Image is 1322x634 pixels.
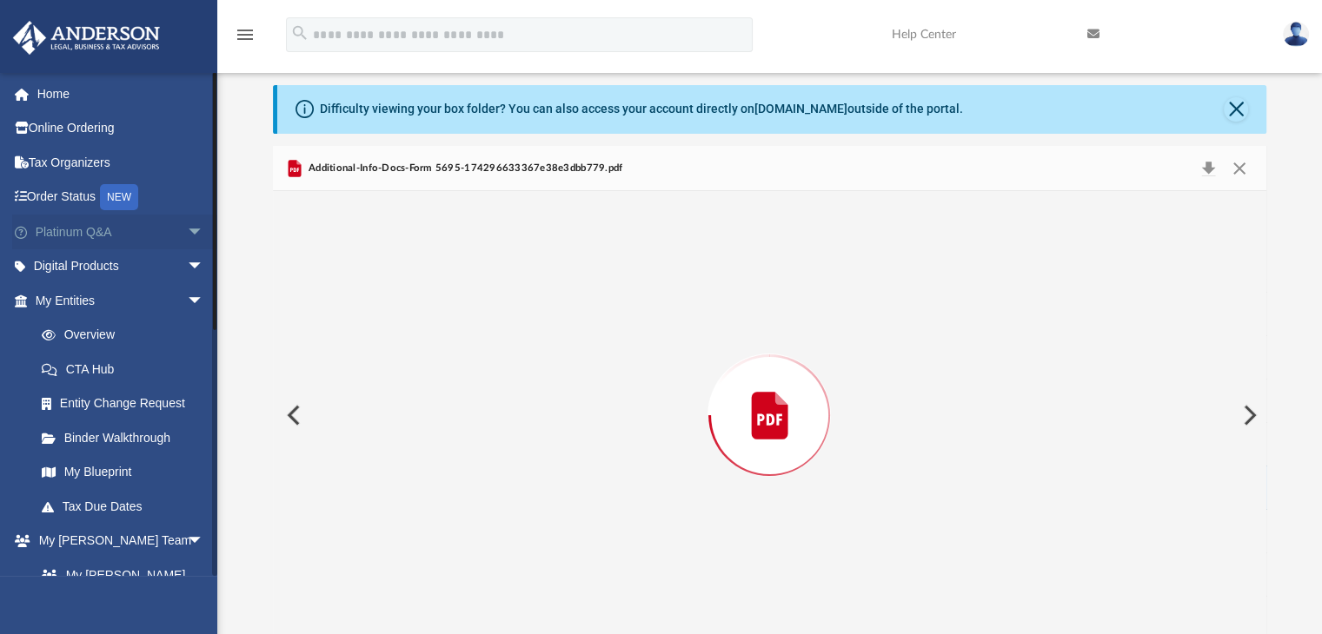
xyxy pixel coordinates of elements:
[12,524,222,558] a: My [PERSON_NAME] Teamarrow_drop_down
[8,21,165,55] img: Anderson Advisors Platinum Portal
[1229,391,1267,439] button: Next File
[24,489,230,524] a: Tax Due Dates
[100,184,138,210] div: NEW
[12,283,230,318] a: My Entitiesarrow_drop_down
[1193,156,1225,181] button: Download
[273,391,311,439] button: Previous File
[187,215,222,250] span: arrow_drop_down
[24,318,230,353] a: Overview
[12,215,230,249] a: Platinum Q&Aarrow_drop_down
[24,352,230,386] a: CTA Hub
[305,161,623,176] span: Additional-Info-Docs-Form 5695-174296633367e38e3dbb779.pdf
[1283,22,1309,47] img: User Pic
[1224,97,1248,122] button: Close
[24,558,213,613] a: My [PERSON_NAME] Team
[12,180,230,215] a: Order StatusNEW
[1224,156,1255,181] button: Close
[12,76,230,111] a: Home
[290,23,309,43] i: search
[24,455,222,490] a: My Blueprint
[12,145,230,180] a: Tax Organizers
[12,249,230,284] a: Digital Productsarrow_drop_down
[187,524,222,559] span: arrow_drop_down
[235,33,256,45] a: menu
[754,102,847,116] a: [DOMAIN_NAME]
[187,283,222,319] span: arrow_drop_down
[24,420,230,455] a: Binder Walkthrough
[235,24,256,45] i: menu
[187,249,222,285] span: arrow_drop_down
[12,111,230,146] a: Online Ordering
[24,386,230,421] a: Entity Change Request
[320,100,963,118] div: Difficulty viewing your box folder? You can also access your account directly on outside of the p...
